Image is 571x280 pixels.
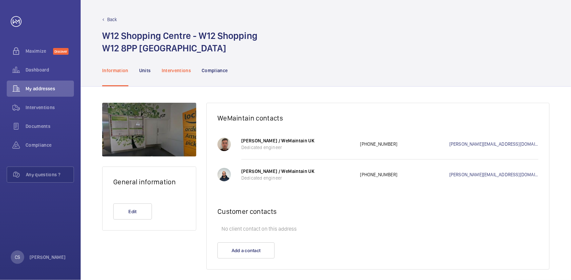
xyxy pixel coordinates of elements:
p: Information [102,67,128,74]
h2: General information [113,178,185,186]
p: Units [139,67,151,74]
span: Compliance [26,142,74,148]
a: [PERSON_NAME][EMAIL_ADDRESS][DOMAIN_NAME] [449,141,538,147]
p: Interventions [162,67,191,74]
h1: W12 Shopping Centre - W12 Shopping W12 8PP [GEOGRAPHIC_DATA] [102,30,257,54]
h2: WeMaintain contacts [217,114,538,122]
span: Interventions [26,104,74,111]
p: [PERSON_NAME] [30,254,66,261]
a: [PERSON_NAME][EMAIL_ADDRESS][DOMAIN_NAME] [449,171,538,178]
span: Discover [53,48,69,55]
p: [PHONE_NUMBER] [360,171,449,178]
p: Compliance [202,67,228,74]
button: Add a contact [217,242,275,259]
p: [PERSON_NAME] / WeMaintain UK [241,137,354,144]
p: Dedicated engineer [241,175,354,181]
span: Dashboard [26,66,74,73]
p: Dedicated engineer [241,144,354,151]
span: Maximize [26,48,53,54]
p: [PERSON_NAME] / WeMaintain UK [241,168,354,175]
button: Edit [113,203,152,220]
h2: Customer contacts [217,207,538,216]
p: CS [15,254,20,261]
span: Any questions ? [26,171,74,178]
p: No client contact on this address [217,222,538,236]
span: My addresses [26,85,74,92]
span: Documents [26,123,74,130]
p: [PHONE_NUMBER] [360,141,449,147]
p: Back [107,16,117,23]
